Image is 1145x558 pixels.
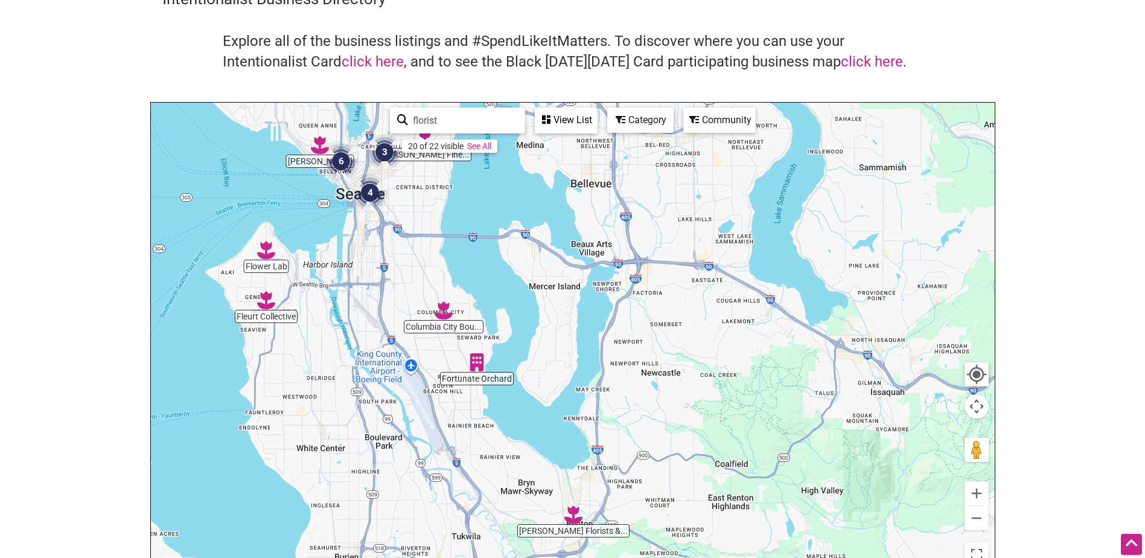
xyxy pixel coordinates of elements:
div: Filter by Community [683,107,756,133]
div: Columbia City Bouquet [435,301,453,319]
button: Your Location [965,362,989,386]
button: Drag Pegman onto the map to open Street View [965,438,989,462]
div: Rori Blooms [311,136,329,154]
div: Florentino's Fine Flowers [416,129,434,147]
div: Fleurt Collective [257,291,275,309]
div: Flower Lab [257,241,275,259]
div: 20 of 22 visible [408,141,464,151]
a: click here [342,53,404,70]
input: Type to find and filter... [408,109,518,132]
div: Filter by category [607,107,674,133]
div: View List [536,109,596,132]
h4: Explore all of the business listings and #SpendLikeItMatters. To discover where you can use your ... [223,31,923,72]
div: Fortunate Orchard [468,353,486,371]
div: Cugini Florists & Fine Gifts [564,505,582,524]
div: 6 [323,143,359,179]
a: click here [841,53,903,70]
div: Category [608,109,672,132]
div: Type to search and filter [390,107,525,133]
div: Scroll Back to Top [1121,534,1142,555]
div: 4 [352,175,388,211]
button: Zoom in [965,481,989,505]
div: Community [684,109,754,132]
div: 3 [366,134,403,170]
a: See All [467,141,491,151]
div: See a list of the visible businesses [535,107,598,133]
button: Zoom out [965,506,989,530]
button: Map camera controls [965,394,989,418]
